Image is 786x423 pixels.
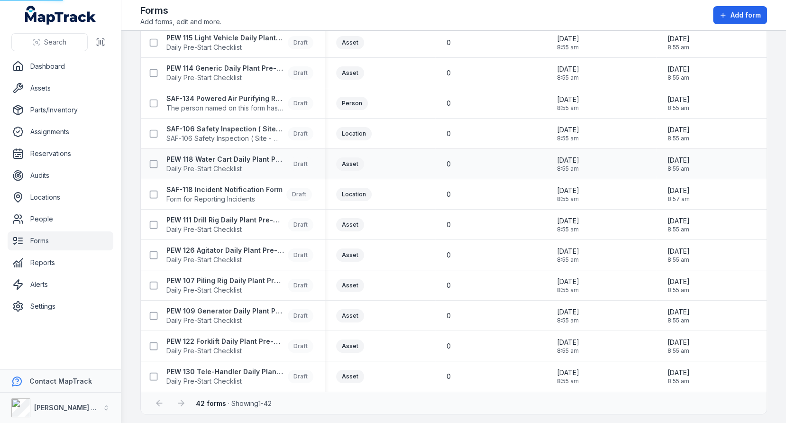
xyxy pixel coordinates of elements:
[166,185,283,194] strong: SAF-118 Incident Notification Form
[557,34,579,44] span: [DATE]
[557,135,579,142] span: 8:55 am
[288,127,313,140] div: Draft
[166,215,313,234] a: PEW 111 Drill Rig Daily Plant Pre-Start ChecklistDaily Pre-Start ChecklistDraft
[288,36,313,49] div: Draft
[8,166,113,185] a: Audits
[166,94,313,113] a: SAF-134 Powered Air Purifying Respirators (PAPR) IssueThe person named on this form has been issu...
[557,347,579,355] span: 8:55 am
[166,367,313,386] a: PEW 130 Tele-Handler Daily Plant Pre-StartDaily Pre-Start ChecklistDraft
[8,57,113,76] a: Dashboard
[557,277,579,286] span: [DATE]
[557,307,579,317] span: [DATE]
[8,101,113,120] a: Parts/Inventory
[557,156,579,165] span: [DATE]
[196,399,226,407] strong: 42 forms
[667,95,690,112] time: 25/09/2025, 8:55:02 am
[557,368,579,385] time: 25/09/2025, 8:55:02 am
[166,246,284,255] strong: PEW 126 Agitator Daily Plant Pre-Start
[288,157,313,171] div: Draft
[667,165,690,173] span: 8:55 am
[336,248,364,262] div: Asset
[166,337,284,346] strong: PEW 122 Forklift Daily Plant Pre-Start Checklist
[557,95,579,112] time: 25/09/2025, 8:55:02 am
[557,338,579,355] time: 25/09/2025, 8:55:02 am
[288,309,313,322] div: Draft
[557,216,579,233] time: 25/09/2025, 8:55:02 am
[557,165,579,173] span: 8:55 am
[44,37,66,47] span: Search
[447,311,451,321] span: 0
[447,38,451,47] span: 0
[667,277,690,294] time: 25/09/2025, 8:55:02 am
[166,43,284,52] span: Daily Pre-Start Checklist
[8,144,113,163] a: Reservations
[336,279,364,292] div: Asset
[667,216,690,226] span: [DATE]
[166,255,284,265] span: Daily Pre-Start Checklist
[25,6,96,25] a: MapTrack
[667,95,690,104] span: [DATE]
[8,231,113,250] a: Forms
[166,164,284,174] span: Daily Pre-Start Checklist
[557,247,579,264] time: 25/09/2025, 8:55:02 am
[288,218,313,231] div: Draft
[166,306,313,325] a: PEW 109 Generator Daily Plant Pre-Start ChecklistDaily Pre-Start ChecklistDraft
[557,338,579,347] span: [DATE]
[557,186,579,203] time: 25/09/2025, 8:55:02 am
[713,6,767,24] button: Add form
[336,340,364,353] div: Asset
[336,218,364,231] div: Asset
[336,36,364,49] div: Asset
[557,95,579,104] span: [DATE]
[667,195,690,203] span: 8:57 am
[34,404,156,412] strong: [PERSON_NAME] Asset Maintenance
[336,127,372,140] div: Location
[667,135,690,142] span: 8:55 am
[447,341,451,351] span: 0
[166,337,313,356] a: PEW 122 Forklift Daily Plant Pre-Start ChecklistDaily Pre-Start ChecklistDraft
[166,155,284,164] strong: PEW 118 Water Cart Daily Plant Pre-Start Checklist
[557,226,579,233] span: 8:55 am
[166,316,284,325] span: Daily Pre-Start Checklist
[166,124,284,134] strong: SAF-106 Safety Inspection ( Site - Weekly )
[447,281,451,290] span: 0
[557,377,579,385] span: 8:55 am
[288,370,313,383] div: Draft
[667,368,690,385] time: 25/09/2025, 8:55:02 am
[667,377,690,385] span: 8:55 am
[557,286,579,294] span: 8:55 am
[447,68,451,78] span: 0
[166,94,284,103] strong: SAF-134 Powered Air Purifying Respirators (PAPR) Issue
[166,134,284,143] span: SAF-106 Safety Inspection ( Site - Weekly )
[667,156,690,173] time: 25/09/2025, 8:55:02 am
[557,317,579,324] span: 8:55 am
[447,99,451,108] span: 0
[447,250,451,260] span: 0
[447,159,451,169] span: 0
[667,256,690,264] span: 8:55 am
[557,216,579,226] span: [DATE]
[557,64,579,82] time: 25/09/2025, 8:55:02 am
[667,347,690,355] span: 8:55 am
[166,73,284,83] span: Daily Pre-Start Checklist
[166,64,284,73] strong: PEW 114 Generic Daily Plant Pre-Start Checklist
[166,33,284,43] strong: PEW 115 Light Vehicle Daily Plant Pre-Start Checklist
[447,129,451,138] span: 0
[667,64,690,74] span: [DATE]
[667,307,690,317] span: [DATE]
[667,338,690,355] time: 25/09/2025, 8:55:02 am
[166,377,284,386] span: Daily Pre-Start Checklist
[667,125,690,135] span: [DATE]
[8,253,113,272] a: Reports
[196,399,272,407] span: · Showing 1 - 42
[166,306,284,316] strong: PEW 109 Generator Daily Plant Pre-Start Checklist
[29,377,92,385] strong: Contact MapTrack
[557,64,579,74] span: [DATE]
[557,125,579,142] time: 25/09/2025, 8:55:02 am
[667,277,690,286] span: [DATE]
[667,338,690,347] span: [DATE]
[557,256,579,264] span: 8:55 am
[288,97,313,110] div: Draft
[667,186,690,203] time: 25/09/2025, 8:57:38 am
[557,277,579,294] time: 25/09/2025, 8:55:02 am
